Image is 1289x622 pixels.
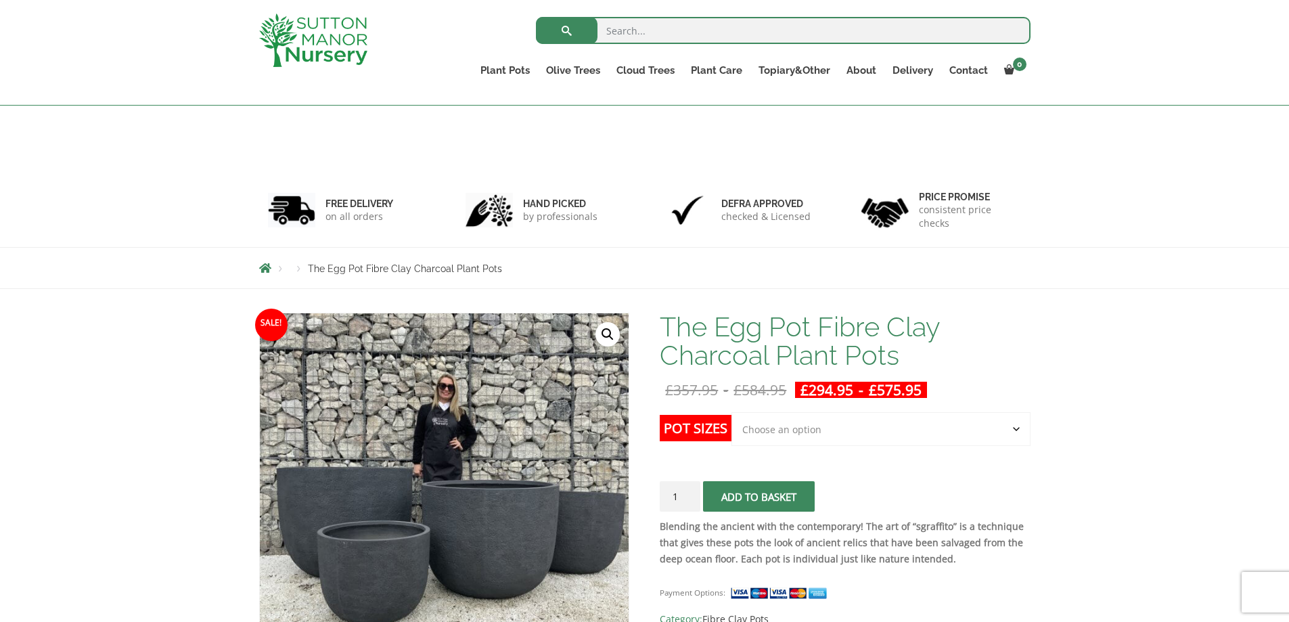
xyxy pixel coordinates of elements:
[869,380,877,399] span: £
[869,380,922,399] bdi: 575.95
[466,193,513,227] img: 2.jpg
[595,322,620,347] a: View full-screen image gallery
[259,14,367,67] img: logo
[733,380,742,399] span: £
[660,382,792,398] del: -
[721,198,811,210] h6: Defra approved
[703,481,815,512] button: Add to basket
[800,380,809,399] span: £
[325,198,393,210] h6: FREE DELIVERY
[919,203,1022,230] p: consistent price checks
[733,380,786,399] bdi: 584.95
[660,520,1024,565] strong: Blending the ancient with the contemporary! The art of “sgraffito” is a technique that gives thes...
[660,587,725,598] small: Payment Options:
[268,193,315,227] img: 1.jpg
[665,380,673,399] span: £
[730,586,832,600] img: payment supported
[838,61,884,80] a: About
[800,380,853,399] bdi: 294.95
[259,263,1031,273] nav: Breadcrumbs
[523,210,597,223] p: by professionals
[255,309,288,341] span: Sale!
[660,481,700,512] input: Product quantity
[861,190,909,231] img: 4.jpg
[325,210,393,223] p: on all orders
[664,193,711,227] img: 3.jpg
[941,61,996,80] a: Contact
[536,17,1031,44] input: Search...
[884,61,941,80] a: Delivery
[919,191,1022,203] h6: Price promise
[523,198,597,210] h6: hand picked
[1013,58,1026,71] span: 0
[795,382,927,398] ins: -
[538,61,608,80] a: Olive Trees
[996,61,1031,80] a: 0
[660,313,1030,370] h1: The Egg Pot Fibre Clay Charcoal Plant Pots
[308,263,502,274] span: The Egg Pot Fibre Clay Charcoal Plant Pots
[665,380,718,399] bdi: 357.95
[721,210,811,223] p: checked & Licensed
[683,61,750,80] a: Plant Care
[750,61,838,80] a: Topiary&Other
[472,61,538,80] a: Plant Pots
[660,415,731,441] label: Pot Sizes
[608,61,683,80] a: Cloud Trees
